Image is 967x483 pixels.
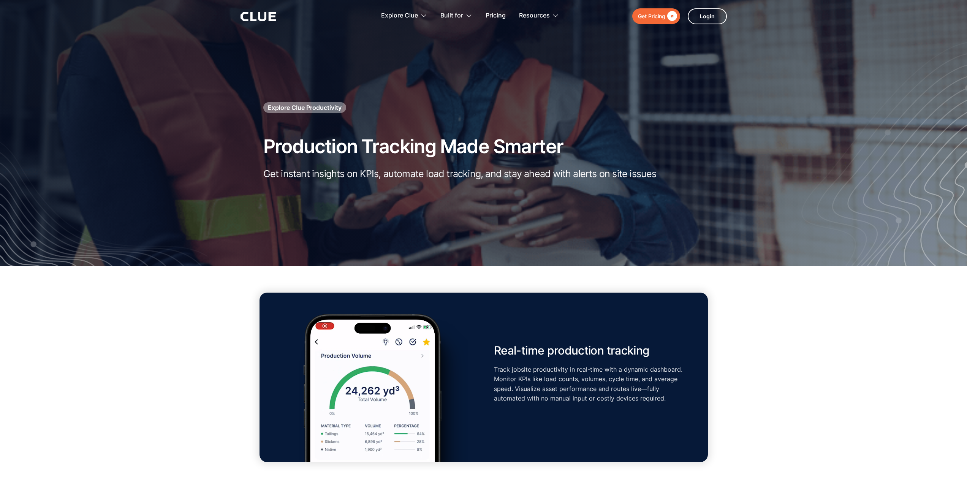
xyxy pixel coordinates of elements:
[440,4,472,28] div: Built for
[486,4,506,28] a: Pricing
[688,8,727,24] a: Login
[263,168,681,179] p: Get instant insights on KPIs, automate load tracking, and stay ahead with alerts on site issues
[381,4,418,28] div: Explore Clue
[519,4,559,28] div: Resources
[263,102,346,113] a: Explore Clue Productivity
[440,4,463,28] div: Built for
[268,103,342,112] div: Explore Clue Productivity
[519,4,550,28] div: Resources
[632,8,680,24] a: Get Pricing
[263,136,563,157] h1: Production Tracking Made Smarter
[381,4,427,28] div: Explore Clue
[494,365,690,403] p: Track jobsite productivity in real-time with a dynamic dashboard. Monitor KPIs like load counts, ...
[799,41,967,266] img: Construction fleet management software
[665,11,677,21] div: 
[638,11,665,21] div: Get Pricing
[494,344,649,357] h2: Real-time production tracking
